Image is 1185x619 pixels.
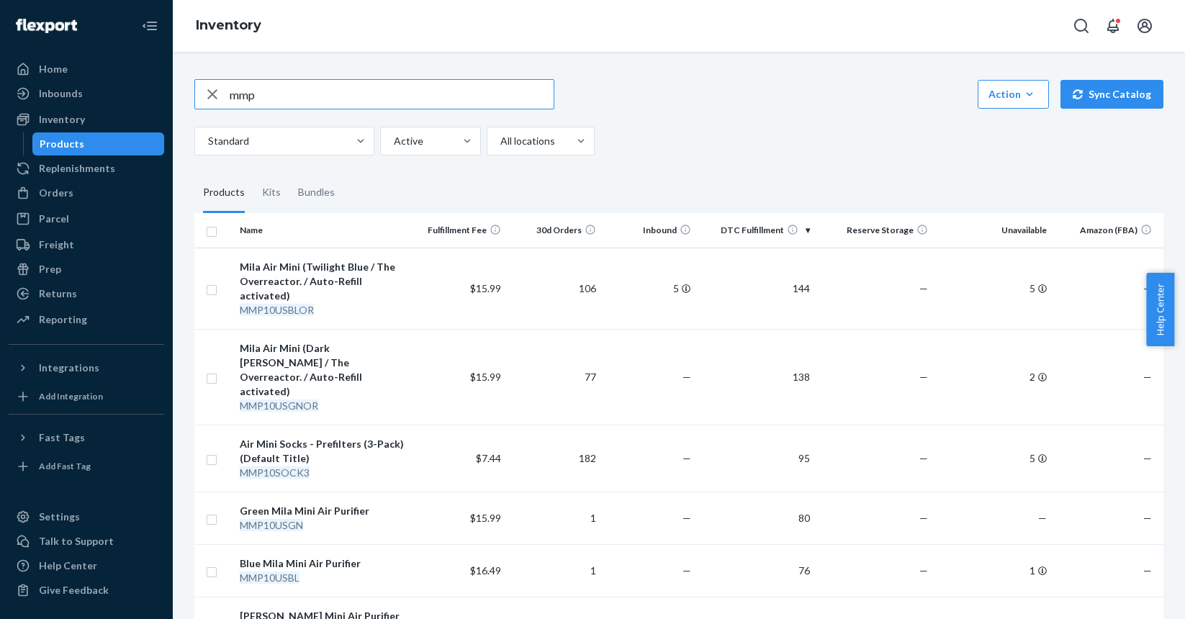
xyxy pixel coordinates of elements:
[1053,213,1163,248] th: Amazon (FBA)
[507,248,602,329] td: 106
[39,62,68,76] div: Home
[682,512,691,524] span: —
[40,137,84,151] div: Products
[697,544,816,597] td: 76
[9,58,164,81] a: Home
[230,80,554,109] input: Search inventory by name or sku
[507,492,602,544] td: 1
[9,82,164,105] a: Inbounds
[1060,80,1163,109] button: Sync Catalog
[39,430,85,445] div: Fast Tags
[240,260,406,303] div: Mila Air Mini (Twilight Blue / The Overreactor. / Auto-Refill activated)
[39,161,115,176] div: Replenishments
[978,80,1049,109] button: Action
[1143,564,1152,577] span: —
[919,564,928,577] span: —
[39,559,97,573] div: Help Center
[9,157,164,180] a: Replenishments
[39,212,69,226] div: Parcel
[412,213,507,248] th: Fulfillment Fee
[9,505,164,528] a: Settings
[16,19,77,33] img: Flexport logo
[39,390,103,402] div: Add Integration
[9,207,164,230] a: Parcel
[816,213,934,248] th: Reserve Storage
[240,437,406,466] div: Air Mini Socks - Prefilters (3-Pack) (Default Title)
[697,492,816,544] td: 80
[1143,371,1152,383] span: —
[9,181,164,204] a: Orders
[240,504,406,518] div: Green Mila Mini Air Purifier
[682,371,691,383] span: —
[39,286,77,301] div: Returns
[39,583,109,597] div: Give Feedback
[682,564,691,577] span: —
[9,579,164,602] button: Give Feedback
[476,452,501,464] span: $7.44
[470,512,501,524] span: $15.99
[9,308,164,331] a: Reporting
[39,262,61,276] div: Prep
[934,544,1053,597] td: 1
[1143,452,1152,464] span: —
[39,312,87,327] div: Reporting
[9,258,164,281] a: Prep
[39,112,85,127] div: Inventory
[507,213,602,248] th: 30d Orders
[240,304,314,316] em: MMP10USBLOR
[39,460,91,472] div: Add Fast Tag
[602,248,697,329] td: 5
[934,248,1053,329] td: 5
[39,361,99,375] div: Integrations
[9,233,164,256] a: Freight
[240,399,318,412] em: MMP10USGNOR
[9,108,164,131] a: Inventory
[9,455,164,478] a: Add Fast Tag
[298,173,335,213] div: Bundles
[934,329,1053,425] td: 2
[207,134,208,148] input: Standard
[240,519,303,531] em: MMP10USGN
[39,238,74,252] div: Freight
[32,132,165,155] a: Products
[934,213,1053,248] th: Unavailable
[39,186,73,200] div: Orders
[682,452,691,464] span: —
[234,213,412,248] th: Name
[919,452,928,464] span: —
[1067,12,1096,40] button: Open Search Box
[602,213,697,248] th: Inbound
[507,329,602,425] td: 77
[470,282,501,294] span: $15.99
[9,426,164,449] button: Fast Tags
[9,282,164,305] a: Returns
[203,173,245,213] div: Products
[9,530,164,553] a: Talk to Support
[988,87,1038,101] div: Action
[1146,273,1174,346] button: Help Center
[934,425,1053,492] td: 5
[196,17,261,33] a: Inventory
[919,282,928,294] span: —
[240,556,406,571] div: Blue Mila Mini Air Purifier
[1130,12,1159,40] button: Open account menu
[240,571,299,584] em: MMP10USBL
[1143,282,1152,294] span: —
[240,341,406,399] div: Mila Air Mini (Dark [PERSON_NAME] / The Overreactor. / Auto-Refill activated)
[184,5,273,47] ol: breadcrumbs
[697,425,816,492] td: 95
[39,510,80,524] div: Settings
[135,12,164,40] button: Close Navigation
[262,173,281,213] div: Kits
[697,213,816,248] th: DTC Fulfillment
[1143,512,1152,524] span: —
[697,329,816,425] td: 138
[499,134,500,148] input: All locations
[470,564,501,577] span: $16.49
[507,544,602,597] td: 1
[919,512,928,524] span: —
[470,371,501,383] span: $15.99
[39,86,83,101] div: Inbounds
[39,534,114,548] div: Talk to Support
